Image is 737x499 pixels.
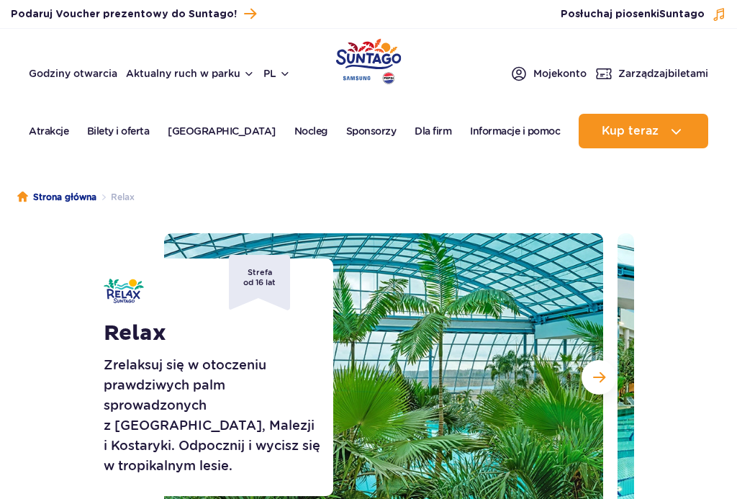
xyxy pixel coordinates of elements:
[11,4,256,24] a: Podaruj Voucher prezentowy do Suntago!
[294,114,327,148] a: Nocleg
[96,190,135,204] li: Relax
[87,114,150,148] a: Bilety i oferta
[29,66,117,81] a: Godziny otwarcia
[104,320,322,346] h1: Relax
[168,114,276,148] a: [GEOGRAPHIC_DATA]
[346,114,397,148] a: Sponsorzy
[579,114,708,148] button: Kup teraz
[11,7,237,22] span: Podaruj Voucher prezentowy do Suntago!
[415,114,451,148] a: Dla firm
[104,279,144,303] img: Relax
[561,7,726,22] button: Posłuchaj piosenkiSuntago
[510,65,587,82] a: Mojekonto
[263,66,291,81] button: pl
[602,125,659,138] span: Kup teraz
[533,66,587,81] span: Moje konto
[561,7,705,22] span: Posłuchaj piosenki
[229,255,290,310] span: Strefa od 16 lat
[470,114,560,148] a: Informacje i pomoc
[29,114,68,148] a: Atrakcje
[17,190,96,204] a: Strona główna
[595,65,708,82] a: Zarządzajbiletami
[104,355,322,476] p: Zrelaksuj się w otoczeniu prawdziwych palm sprowadzonych z [GEOGRAPHIC_DATA], Malezji i Kostaryki...
[618,66,708,81] span: Zarządzaj biletami
[659,9,705,19] span: Suntago
[582,360,616,395] button: Następny slajd
[126,68,255,79] button: Aktualny ruch w parku
[336,36,402,82] a: Park of Poland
